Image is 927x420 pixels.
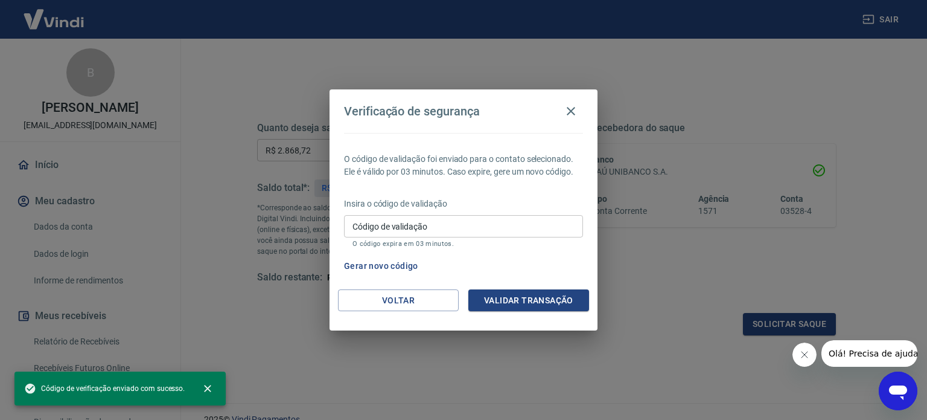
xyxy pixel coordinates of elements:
span: Código de verificação enviado com sucesso. [24,383,185,395]
p: Insira o código de validação [344,198,583,210]
p: O código expira em 03 minutos. [352,240,575,248]
iframe: Botão para abrir a janela de mensagens [879,372,917,410]
button: close [194,375,221,402]
span: Olá! Precisa de ajuda? [7,8,101,18]
button: Voltar [338,289,459,312]
iframe: Fechar mensagem [792,343,817,367]
button: Gerar novo código [339,255,423,277]
h4: Verificação de segurança [344,104,480,118]
p: O código de validação foi enviado para o contato selecionado. Ele é válido por 03 minutos. Caso e... [344,153,583,178]
iframe: Mensagem da empresa [821,340,917,367]
button: Validar transação [468,289,589,312]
